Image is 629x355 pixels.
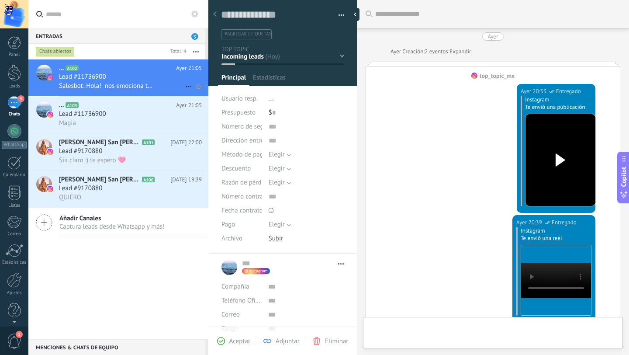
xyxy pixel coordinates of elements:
[449,47,471,56] a: Expandir
[229,337,250,345] span: Aceptar
[28,171,208,208] a: avataricon[PERSON_NAME] San [PERSON_NAME]A100[DATE] 19:39Lead #9170880QUIERO
[225,31,271,37] span: #agregar etiquetas
[221,308,240,322] button: Correo
[221,221,235,228] span: Pago
[28,28,205,44] div: Entradas
[47,186,53,192] img: icon
[176,64,202,73] span: Ayer 21:05
[170,175,202,184] span: [DATE] 19:39
[2,231,27,237] div: Correo
[221,204,262,218] div: Fecha contrato
[619,167,628,187] span: Copilot
[59,223,165,231] span: Captura leads desde Whatsapp y más!
[552,218,577,227] span: Entregado
[425,47,448,56] span: 2 eventos
[17,95,24,102] span: 3
[221,148,262,162] div: Método de pago
[221,73,246,86] span: Principal
[59,175,140,184] span: [PERSON_NAME] San [PERSON_NAME]
[269,94,274,103] span: ...
[142,139,155,145] span: A101
[325,337,348,345] span: Eliminar
[471,73,477,79] img: instagram.svg
[221,137,271,144] span: Dirección entrega
[59,119,76,127] span: Magia
[521,263,591,298] video: Your browser does not support the video tag.
[221,92,262,106] div: Usuario resp.
[59,214,165,223] span: Añadir Canales
[269,148,291,162] button: Elegir
[59,147,102,156] span: Lead #9170880
[167,47,187,56] div: Total: 4
[269,220,285,229] span: Elegir
[221,310,240,319] span: Correo
[28,59,208,96] a: avataricon...A102Ayer 21:05Lead #11736900Salesbot: Hola! nos emociona tu interés en formar parte ...
[16,331,23,338] span: 1
[480,72,515,80] div: top_topic_mx
[253,73,286,86] span: Estadísticas
[2,260,27,265] div: Estadísticas
[2,84,27,89] div: Leads
[59,101,64,110] span: ...
[176,101,202,110] span: Ayer 21:05
[269,150,285,159] span: Elegir
[59,193,81,202] span: QUIERO
[221,325,238,332] span: Cargo
[269,176,291,190] button: Elegir
[47,149,53,155] img: icon
[269,218,291,232] button: Elegir
[269,164,285,173] span: Elegir
[2,203,27,209] div: Listas
[59,110,106,118] span: Lead #11736900
[221,207,263,214] span: Fecha contrato
[2,290,27,296] div: Ajustes
[276,337,300,345] span: Adjuntar
[221,108,256,117] span: Presupuesto
[28,134,208,171] a: avataricon[PERSON_NAME] San [PERSON_NAME]A101[DATE] 22:00Lead #9170880Siii claro :) te espero 🩷
[221,151,267,158] span: Método de pago
[187,44,205,59] button: Más
[221,134,262,148] div: Dirección entrega
[2,141,27,149] div: WhatsApp
[47,74,53,80] img: icon
[2,172,27,178] div: Calendario
[221,162,262,176] div: Descuento
[221,123,289,130] span: Número de seguimiento
[28,339,205,355] div: Menciones & Chats de equipo
[516,218,543,227] div: Ayer 20:39
[47,111,53,118] img: icon
[221,179,270,186] span: Razón de pérdida
[269,162,291,176] button: Elegir
[221,280,262,294] div: Compañía
[221,193,269,200] span: Número contrato
[59,156,126,164] span: Siii claro :) te espero 🩷
[521,87,548,96] div: Ayer 20:33
[59,138,140,147] span: [PERSON_NAME] San [PERSON_NAME]
[221,176,262,190] div: Razón de pérdida
[2,52,27,58] div: Panel
[221,218,262,232] div: Pago
[66,65,78,71] span: A102
[221,235,242,242] span: Archivo
[269,106,344,120] div: $
[351,8,359,21] div: Ocultar
[59,82,154,90] span: Salesbot: Hola! nos emociona tu interés en formar parte de la familia Top Topic Disney, aquí te d...
[59,64,64,73] span: ...
[391,47,471,56] div: Creación:
[221,294,262,308] button: Teléfono Oficina
[59,184,102,193] span: Lead #9170880
[221,106,262,120] div: Presupuesto
[249,269,268,273] span: instagram
[391,47,402,56] div: Ayer
[221,232,262,246] div: Archivo
[59,73,106,81] span: Lead #11736900
[36,46,75,57] div: Chats abiertos
[556,87,581,96] span: Entregado
[525,96,591,111] div: Instagram Te envió una publicación
[2,111,27,117] div: Chats
[487,32,498,41] div: Ayer
[221,296,267,305] span: Teléfono Oficina
[221,94,258,103] span: Usuario resp.
[170,138,202,147] span: [DATE] 22:00
[142,177,155,182] span: A100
